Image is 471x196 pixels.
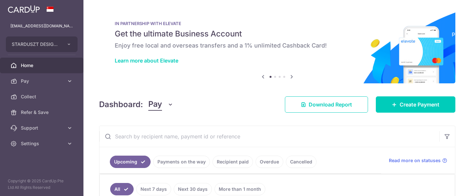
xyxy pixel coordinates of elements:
span: Pay [21,78,64,84]
a: Upcoming [110,156,151,168]
p: [EMAIL_ADDRESS][DOMAIN_NAME] [10,23,73,29]
span: Read more on statuses [389,157,441,164]
span: STARDUSZT DESIGNS PRIVATE LIMITED [12,41,60,48]
a: Recipient paid [213,156,253,168]
a: Create Payment [376,96,455,113]
span: Collect [21,93,64,100]
input: Search by recipient name, payment id or reference [99,126,439,147]
a: Next 7 days [136,183,171,195]
button: Pay [148,98,173,111]
a: Read more on statuses [389,157,447,164]
a: Payments on the way [153,156,210,168]
button: STARDUSZT DESIGNS PRIVATE LIMITED [6,36,78,52]
span: Settings [21,140,64,147]
a: Next 30 days [174,183,212,195]
span: Refer & Save [21,109,64,116]
img: Renovation banner [99,10,455,83]
span: Download Report [309,101,352,108]
a: Download Report [285,96,368,113]
span: Create Payment [400,101,439,108]
span: Pay [148,98,162,111]
img: CardUp [8,5,40,13]
a: All [110,183,134,195]
h6: Enjoy free local and overseas transfers and a 1% unlimited Cashback Card! [115,42,440,49]
h4: Dashboard: [99,99,143,110]
a: More than 1 month [214,183,265,195]
span: Home [21,62,64,69]
span: Support [21,125,64,131]
p: IN PARTNERSHIP WITH ELEVATE [115,21,440,26]
h5: Get the ultimate Business Account [115,29,440,39]
a: Cancelled [286,156,316,168]
a: Overdue [256,156,283,168]
a: Learn more about Elevate [115,57,178,64]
